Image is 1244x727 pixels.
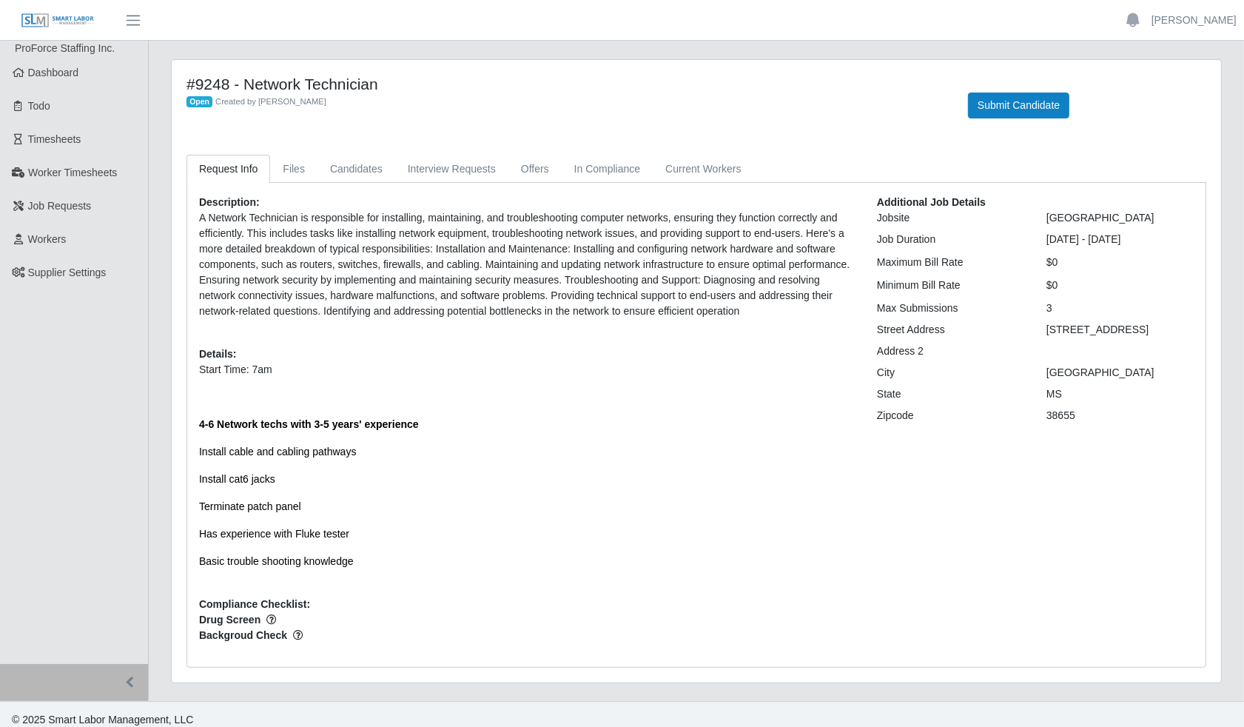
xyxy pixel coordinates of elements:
[199,362,855,378] p: Start Time: 7am
[199,500,301,512] span: Terminate patch panel
[199,446,356,458] span: Install cable and cabling pathways
[28,267,107,278] span: Supplier Settings
[270,155,317,184] a: Files
[1035,278,1205,293] div: $0
[186,75,946,93] h4: #9248 - Network Technician
[1035,232,1205,247] div: [DATE] - [DATE]
[199,418,419,430] span: 4-6 Network techs with 3-5 years' experience
[1035,255,1205,270] div: $0
[12,714,193,726] span: © 2025 Smart Labor Management, LLC
[199,555,354,567] span: Basic trouble shooting knowledge
[199,196,260,208] b: Description:
[866,408,1035,423] div: Zipcode
[1035,408,1205,423] div: 38655
[215,97,326,106] span: Created by [PERSON_NAME]
[15,42,115,54] span: ProForce Staffing Inc.
[866,255,1035,270] div: Maximum Bill Rate
[395,155,508,184] a: Interview Requests
[1151,13,1237,28] a: [PERSON_NAME]
[199,628,855,643] span: Backgroud Check
[866,344,1035,359] div: Address 2
[186,96,212,108] span: Open
[866,210,1035,226] div: Jobsite
[866,386,1035,402] div: State
[28,67,79,78] span: Dashboard
[28,233,67,245] span: Workers
[28,100,50,112] span: Todo
[28,200,92,212] span: Job Requests
[1035,365,1205,381] div: [GEOGRAPHIC_DATA]
[199,528,349,540] span: Has experience with Fluke tester
[508,155,562,184] a: Offers
[1035,210,1205,226] div: [GEOGRAPHIC_DATA]
[317,155,395,184] a: Candidates
[1035,301,1205,316] div: 3
[866,301,1035,316] div: Max Submissions
[866,365,1035,381] div: City
[199,612,855,628] span: Drug Screen
[866,232,1035,247] div: Job Duration
[562,155,653,184] a: In Compliance
[968,93,1069,118] button: Submit Candidate
[877,196,986,208] b: Additional Job Details
[28,133,81,145] span: Timesheets
[866,278,1035,293] div: Minimum Bill Rate
[1035,322,1205,338] div: [STREET_ADDRESS]
[186,155,270,184] a: Request Info
[1035,386,1205,402] div: MS
[199,210,855,319] p: A Network Technician is responsible for installing, maintaining, and troubleshooting computer net...
[199,348,237,360] b: Details:
[866,322,1035,338] div: Street Address
[199,473,275,485] span: Install cat6 jacks
[653,155,753,184] a: Current Workers
[28,167,117,178] span: Worker Timesheets
[21,13,95,29] img: SLM Logo
[199,598,310,610] b: Compliance Checklist:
